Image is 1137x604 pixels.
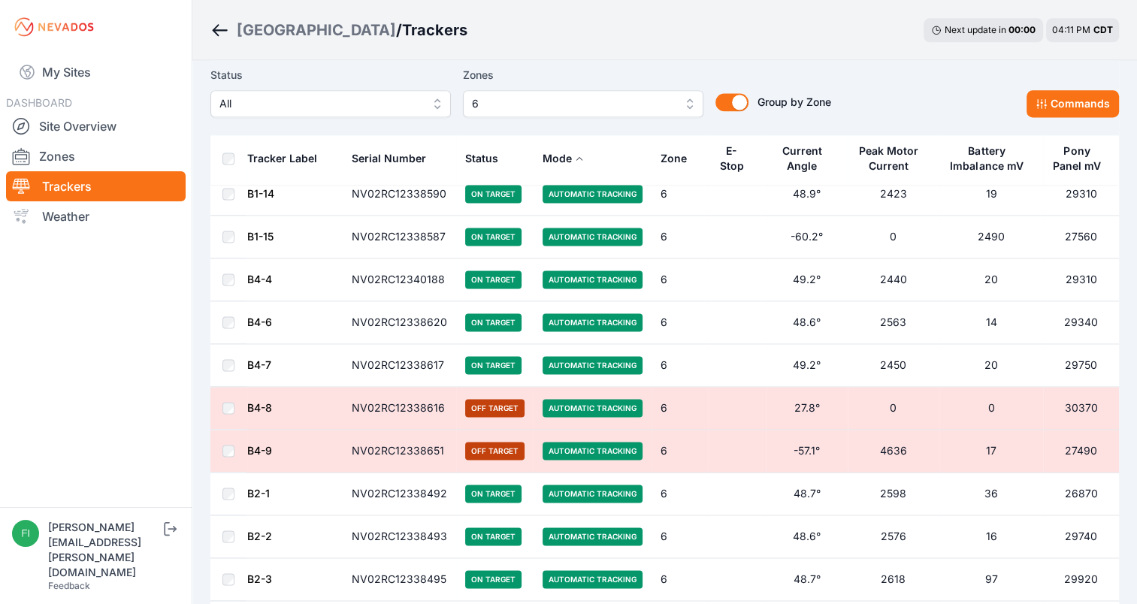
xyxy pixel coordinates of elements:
td: -57.1° [766,430,847,473]
span: On Target [465,313,522,331]
div: Pony Panel mV [1052,143,1101,174]
td: 19 [939,173,1044,216]
span: CDT [1093,24,1113,35]
button: E-Stop [717,133,757,184]
td: NV02RC12338495 [343,558,456,601]
td: 20 [939,344,1044,387]
span: Automatic Tracking [543,399,643,417]
div: 00 : 00 [1008,24,1036,36]
td: 6 [652,387,708,430]
span: Automatic Tracking [543,442,643,460]
div: Status [465,151,498,166]
span: Automatic Tracking [543,313,643,331]
td: 49.2° [766,258,847,301]
td: 29750 [1043,344,1119,387]
a: B4-8 [247,401,272,414]
td: 29310 [1043,258,1119,301]
span: On Target [465,270,522,288]
div: [GEOGRAPHIC_DATA] [237,20,396,41]
td: 6 [652,258,708,301]
td: 2563 [848,301,939,344]
nav: Breadcrumb [210,11,467,50]
span: Automatic Tracking [543,527,643,545]
td: 0 [939,387,1044,430]
label: Zones [463,66,703,84]
td: 2618 [848,558,939,601]
span: 6 [472,95,673,113]
span: Automatic Tracking [543,485,643,503]
a: B1-15 [247,230,274,243]
div: Serial Number [352,151,426,166]
td: 48.6° [766,301,847,344]
button: Serial Number [352,140,438,177]
a: B2-3 [247,572,272,585]
h3: Trackers [402,20,467,41]
td: 97 [939,558,1044,601]
td: 2450 [848,344,939,387]
button: Tracker Label [247,140,329,177]
span: Automatic Tracking [543,270,643,288]
td: 26870 [1043,473,1119,515]
td: 20 [939,258,1044,301]
td: 6 [652,558,708,601]
button: 6 [463,90,703,117]
td: 36 [939,473,1044,515]
td: NV02RC12338590 [343,173,456,216]
td: 0 [848,387,939,430]
td: 27490 [1043,430,1119,473]
a: Site Overview [6,111,186,141]
td: -60.2° [766,216,847,258]
td: NV02RC12338616 [343,387,456,430]
td: 29340 [1043,301,1119,344]
button: All [210,90,451,117]
span: Off Target [465,442,525,460]
td: NV02RC12338492 [343,473,456,515]
span: 04:11 PM [1052,24,1090,35]
a: Weather [6,201,186,231]
td: 29920 [1043,558,1119,601]
td: 6 [652,344,708,387]
td: NV02RC12338651 [343,430,456,473]
a: B4-7 [247,358,271,371]
button: Status [465,140,510,177]
td: 48.6° [766,515,847,558]
span: On Target [465,185,522,203]
div: Zone [661,151,687,166]
span: On Target [465,485,522,503]
span: All [219,95,421,113]
span: On Target [465,356,522,374]
div: Mode [543,151,572,166]
div: [PERSON_NAME][EMAIL_ADDRESS][PERSON_NAME][DOMAIN_NAME] [48,520,161,580]
a: B1-14 [247,187,274,200]
td: 48.7° [766,473,847,515]
td: 6 [652,301,708,344]
td: 29310 [1043,173,1119,216]
td: 6 [652,430,708,473]
a: Trackers [6,171,186,201]
td: 0 [848,216,939,258]
td: 27560 [1043,216,1119,258]
button: Battery Imbalance mV [948,133,1035,184]
span: On Target [465,527,522,545]
button: Zone [661,140,699,177]
a: B2-1 [247,487,270,500]
td: 27.8° [766,387,847,430]
td: NV02RC12338617 [343,344,456,387]
td: NV02RC12338587 [343,216,456,258]
span: Automatic Tracking [543,570,643,588]
td: 30370 [1043,387,1119,430]
span: Automatic Tracking [543,356,643,374]
span: On Target [465,570,522,588]
td: 4636 [848,430,939,473]
td: 49.2° [766,344,847,387]
span: Group by Zone [757,95,831,108]
a: My Sites [6,54,186,90]
td: 29740 [1043,515,1119,558]
td: 48.9° [766,173,847,216]
a: B4-6 [247,316,272,328]
td: NV02RC12338620 [343,301,456,344]
button: Current Angle [775,133,838,184]
td: 2576 [848,515,939,558]
div: E-Stop [717,143,746,174]
td: NV02RC12340188 [343,258,456,301]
